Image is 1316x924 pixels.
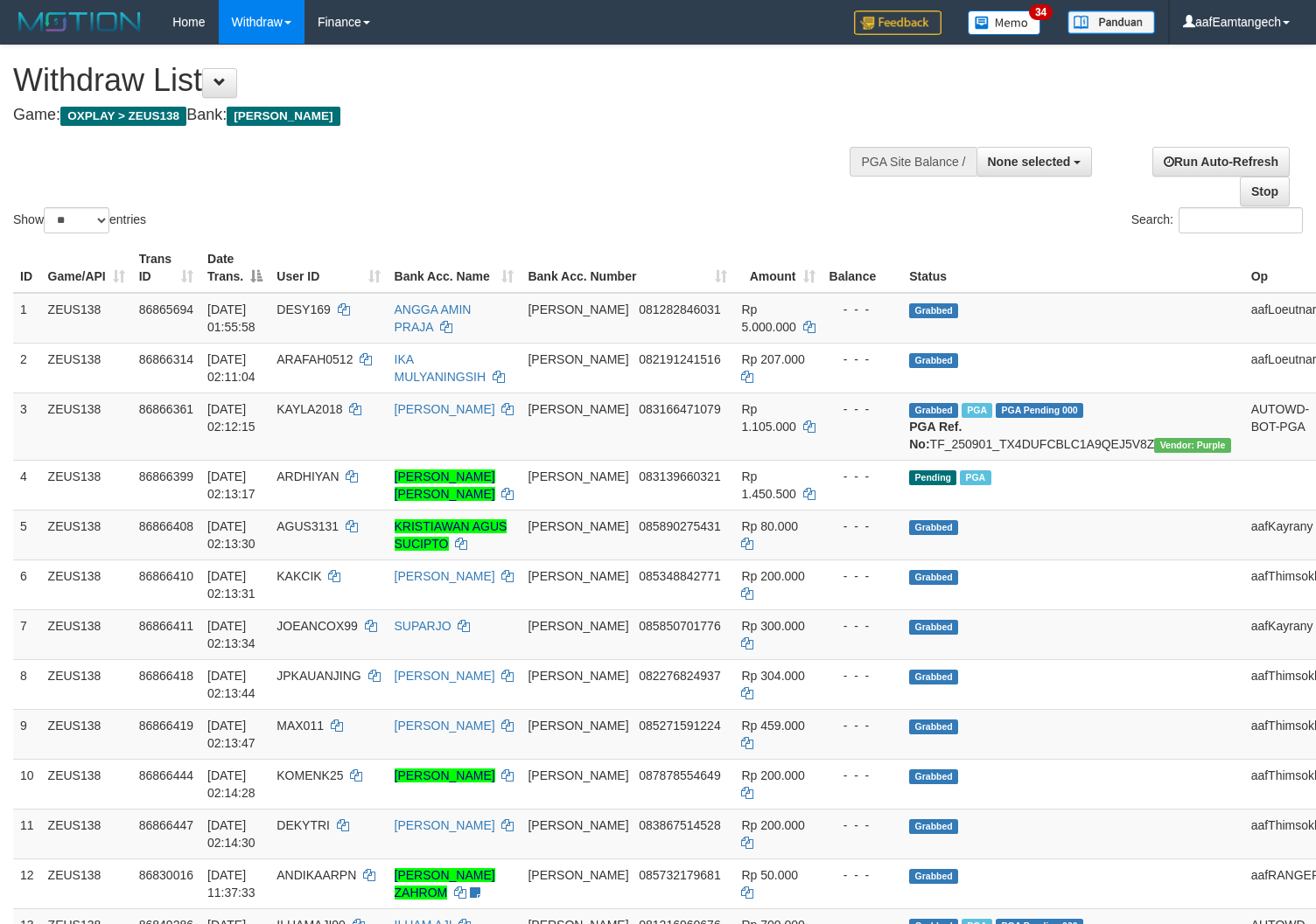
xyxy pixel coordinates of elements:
img: Button%20Memo.svg [968,10,1041,35]
a: [PERSON_NAME] [395,402,495,416]
a: [PERSON_NAME] [395,719,495,733]
span: Grabbed [909,303,958,318]
span: [PERSON_NAME] [528,569,628,583]
div: PGA Site Balance / [850,147,976,177]
img: panduan.png [1067,10,1155,34]
span: [PERSON_NAME] [528,719,628,733]
span: Vendor URL: https://trx4.1velocity.biz [1154,438,1230,453]
span: 86866314 [139,352,193,366]
td: 11 [13,809,41,858]
td: ZEUS138 [41,759,132,809]
td: 4 [13,460,41,510]
span: [PERSON_NAME] [528,868,628,882]
span: 86866447 [139,818,193,832]
span: Copy 087878554649 to clipboard [639,768,720,782]
span: KOMENK25 [276,768,343,782]
span: DESY169 [276,302,330,316]
th: Game/API: activate to sort column ascending [41,243,132,293]
th: Date Trans.: activate to sort column descending [200,243,269,293]
th: User ID: activate to sort column ascending [269,243,387,293]
span: Grabbed [909,819,958,834]
td: 10 [13,759,41,809]
span: KAYLA2018 [276,402,342,416]
span: Rp 1.105.000 [741,402,795,434]
div: - - - [829,767,896,784]
span: 86866444 [139,768,193,782]
span: Grabbed [909,520,958,535]
span: DEKYTRI [276,818,330,832]
span: Pending [909,470,956,485]
span: Copy 082191241516 to clipboard [639,352,720,366]
td: ZEUS138 [41,393,132,460]
span: [DATE] 02:13:47 [207,719,255,750]
input: Search: [1179,207,1303,233]
img: MOTION_logo.png [13,9,146,35]
span: [PERSON_NAME] [528,818,628,832]
span: [PERSON_NAME] [528,469,628,483]
td: ZEUS138 [41,460,132,510]
span: Grabbed [909,670,958,684]
a: Stop [1240,177,1290,206]
td: ZEUS138 [41,609,132,659]
span: Grabbed [909,719,958,734]
span: Rp 80.000 [741,519,798,533]
div: - - - [829,617,896,635]
td: TF_250901_TX4DUFCBLC1A9QEJ5V8Z [902,393,1243,460]
span: [PERSON_NAME] [528,619,628,633]
span: JOEANCOX99 [276,619,358,633]
div: - - - [829,816,896,834]
span: 86866410 [139,569,193,583]
span: Rp 304.000 [741,669,804,683]
span: None selected [988,155,1071,169]
span: Copy 085850701776 to clipboard [639,619,720,633]
span: Grabbed [909,403,958,418]
span: [DATE] 01:55:58 [207,302,255,334]
th: Bank Acc. Name: activate to sort column ascending [388,243,521,293]
span: Copy 081282846031 to clipboard [639,302,720,316]
span: Rp 300.000 [741,619,804,633]
span: [DATE] 02:14:28 [207,768,255,800]
span: Grabbed [909,570,958,585]
span: [PERSON_NAME] [528,302,628,316]
span: 34 [1029,4,1053,20]
label: Search: [1131,207,1303,233]
span: Copy 082276824937 to clipboard [639,669,720,683]
h4: Game: Bank: [13,107,860,124]
span: KAKCIK [276,569,321,583]
a: [PERSON_NAME] [395,669,495,683]
td: 6 [13,559,41,609]
span: Copy 085348842771 to clipboard [639,569,720,583]
span: 86866411 [139,619,193,633]
span: Rp 459.000 [741,719,804,733]
a: [PERSON_NAME] [395,569,495,583]
span: [DATE] 02:11:04 [207,352,255,384]
span: 86866408 [139,519,193,533]
span: 86866419 [139,719,193,733]
span: Grabbed [909,869,958,884]
span: Grabbed [909,620,958,635]
span: 86865694 [139,302,193,316]
a: ANGGA AMIN PRAJA [395,302,472,334]
td: ZEUS138 [41,293,132,344]
a: [PERSON_NAME] [395,818,495,832]
span: Rp 5.000.000 [741,302,795,334]
th: ID [13,243,41,293]
div: - - - [829,351,896,368]
td: 2 [13,343,41,393]
th: Bank Acc. Number: activate to sort column ascending [521,243,734,293]
div: - - - [829,468,896,485]
a: [PERSON_NAME] [PERSON_NAME] [395,469,495,501]
span: Marked by aafchomsokheang [962,403,992,418]
span: [DATE] 02:14:30 [207,818,255,850]
button: None selected [976,147,1093,177]
span: JPKAUANJING [276,669,360,683]
span: [PERSON_NAME] [528,402,628,416]
td: 7 [13,609,41,659]
span: MAX011 [276,719,324,733]
span: 86866418 [139,669,193,683]
a: SUPARJO [395,619,451,633]
span: Rp 50.000 [741,868,798,882]
td: ZEUS138 [41,709,132,759]
span: [PERSON_NAME] [528,768,628,782]
span: Rp 207.000 [741,352,804,366]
